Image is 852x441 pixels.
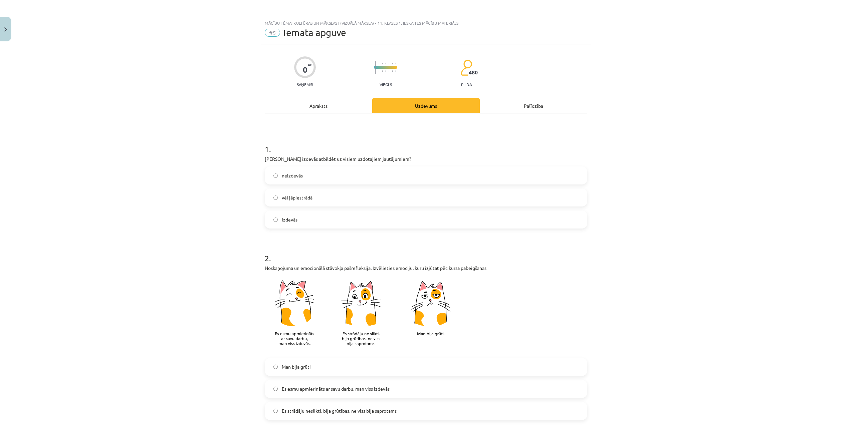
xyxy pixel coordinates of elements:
span: Temata apguve [282,27,346,38]
input: Es esmu apmierināts ar savu darbu, man viss izdevās [273,387,278,391]
img: icon-short-line-57e1e144782c952c97e751825c79c345078a6d821885a25fce030b3d8c18986b.svg [382,63,383,64]
h1: 2 . [265,242,587,263]
span: vēl jāpiestrādā [282,194,312,201]
img: students-c634bb4e5e11cddfef0936a35e636f08e4e9abd3cc4e673bd6f9a4125e45ecb1.svg [460,59,472,76]
span: Es strādāju neslikti, bija grūtības, ne viss bija saprotams [282,407,397,414]
img: icon-short-line-57e1e144782c952c97e751825c79c345078a6d821885a25fce030b3d8c18986b.svg [392,70,393,72]
img: icon-short-line-57e1e144782c952c97e751825c79c345078a6d821885a25fce030b3d8c18986b.svg [385,70,386,72]
div: Palīdzība [480,98,587,113]
input: neizdevās [273,173,278,178]
img: icon-close-lesson-0947bae3869378f0d4975bcd49f059093ad1ed9edebbc8119c70593378902aed.svg [4,27,7,32]
p: [PERSON_NAME] izdevās atbildēt uz visiem uzdotajiem jautājumiem? [265,155,587,162]
input: izdevās [273,217,278,222]
p: pilda [461,82,472,87]
input: vēl jāpiestrādā [273,195,278,200]
img: icon-short-line-57e1e144782c952c97e751825c79c345078a6d821885a25fce030b3d8c18986b.svg [392,63,393,64]
div: 0 [303,65,307,74]
input: Man bija grūti [273,365,278,369]
img: icon-short-line-57e1e144782c952c97e751825c79c345078a6d821885a25fce030b3d8c18986b.svg [382,70,383,72]
div: Uzdevums [372,98,480,113]
img: icon-short-line-57e1e144782c952c97e751825c79c345078a6d821885a25fce030b3d8c18986b.svg [385,63,386,64]
div: Mācību tēma: Kultūras un mākslas i (vizuālā māksla) - 11. klases 1. ieskaites mācību materiāls [265,21,587,25]
span: izdevās [282,216,297,223]
img: icon-short-line-57e1e144782c952c97e751825c79c345078a6d821885a25fce030b3d8c18986b.svg [395,63,396,64]
p: Saņemsi [294,82,316,87]
span: neizdevās [282,172,303,179]
span: 480 [469,69,478,75]
span: #5 [265,29,280,37]
p: Viegls [380,82,392,87]
p: Noskaņojuma un emocionālā stāvokļa pašrefleksija. Izvēlieties emociju, kuru izjūtat pēc kursa pab... [265,265,587,272]
span: XP [308,63,312,66]
img: icon-long-line-d9ea69661e0d244f92f715978eff75569469978d946b2353a9bb055b3ed8787d.svg [375,61,376,74]
input: Es strādāju neslikti, bija grūtības, ne viss bija saprotams [273,409,278,413]
h1: 1 . [265,133,587,153]
div: Apraksts [265,98,372,113]
img: icon-short-line-57e1e144782c952c97e751825c79c345078a6d821885a25fce030b3d8c18986b.svg [395,70,396,72]
span: Es esmu apmierināts ar savu darbu, man viss izdevās [282,385,390,392]
span: Man bija grūti [282,363,311,370]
